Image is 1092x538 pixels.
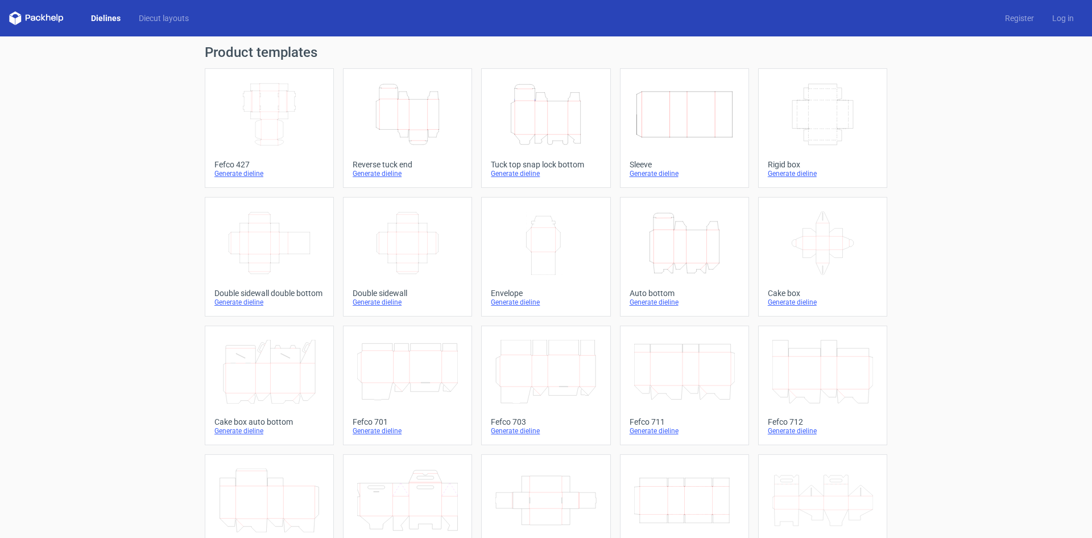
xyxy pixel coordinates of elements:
[768,160,878,169] div: Rigid box
[620,197,749,317] a: Auto bottomGenerate dieline
[353,298,462,307] div: Generate dieline
[353,160,462,169] div: Reverse tuck end
[630,417,739,426] div: Fefco 711
[481,197,610,317] a: EnvelopeGenerate dieline
[205,46,887,59] h1: Product templates
[214,417,324,426] div: Cake box auto bottom
[491,426,601,436] div: Generate dieline
[214,289,324,298] div: Double sidewall double bottom
[620,326,749,445] a: Fefco 711Generate dieline
[768,298,878,307] div: Generate dieline
[491,298,601,307] div: Generate dieline
[205,68,334,188] a: Fefco 427Generate dieline
[491,160,601,169] div: Tuck top snap lock bottom
[205,326,334,445] a: Cake box auto bottomGenerate dieline
[491,169,601,178] div: Generate dieline
[214,169,324,178] div: Generate dieline
[343,326,472,445] a: Fefco 701Generate dieline
[768,417,878,426] div: Fefco 712
[343,68,472,188] a: Reverse tuck endGenerate dieline
[353,169,462,178] div: Generate dieline
[491,289,601,298] div: Envelope
[768,289,878,298] div: Cake box
[353,417,462,426] div: Fefco 701
[768,426,878,436] div: Generate dieline
[630,289,739,298] div: Auto bottom
[620,68,749,188] a: SleeveGenerate dieline
[481,326,610,445] a: Fefco 703Generate dieline
[353,289,462,298] div: Double sidewall
[353,426,462,436] div: Generate dieline
[82,13,130,24] a: Dielines
[205,197,334,317] a: Double sidewall double bottomGenerate dieline
[758,326,887,445] a: Fefco 712Generate dieline
[630,160,739,169] div: Sleeve
[481,68,610,188] a: Tuck top snap lock bottomGenerate dieline
[214,160,324,169] div: Fefco 427
[1043,13,1083,24] a: Log in
[343,197,472,317] a: Double sidewallGenerate dieline
[758,197,887,317] a: Cake boxGenerate dieline
[630,426,739,436] div: Generate dieline
[630,169,739,178] div: Generate dieline
[214,298,324,307] div: Generate dieline
[630,298,739,307] div: Generate dieline
[214,426,324,436] div: Generate dieline
[491,417,601,426] div: Fefco 703
[758,68,887,188] a: Rigid boxGenerate dieline
[130,13,198,24] a: Diecut layouts
[996,13,1043,24] a: Register
[768,169,878,178] div: Generate dieline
